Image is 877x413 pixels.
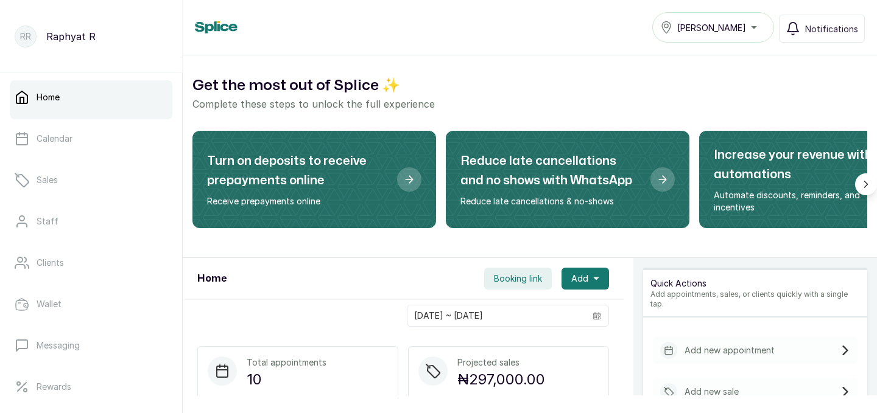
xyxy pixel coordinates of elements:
span: Add [571,272,588,285]
span: Notifications [805,23,858,35]
button: [PERSON_NAME] [652,12,774,43]
button: Notifications [779,15,865,43]
p: Calendar [37,133,72,145]
p: Home [37,91,60,103]
p: Reduce late cancellations & no-shows [460,195,641,207]
a: Calendar [10,122,172,156]
p: Clients [37,257,64,269]
a: Sales [10,163,172,197]
a: Rewards [10,370,172,404]
p: Messaging [37,339,80,352]
p: ₦297,000.00 [457,369,545,390]
div: Turn on deposits to receive prepayments online [192,131,436,228]
p: Raphyat R [46,29,96,44]
span: [PERSON_NAME] [677,21,746,34]
p: Sales [37,174,58,186]
p: Total appointments [247,356,326,369]
p: RR [20,30,31,43]
div: Reduce late cancellations and no shows with WhatsApp [446,131,689,228]
a: Home [10,80,172,114]
p: Staff [37,215,58,227]
a: Clients [10,246,172,280]
p: Complete these steps to unlock the full experience [192,97,867,111]
h2: Get the most out of Splice ✨ [192,75,867,97]
button: Add [562,268,609,290]
span: Booking link [494,272,542,285]
a: Staff [10,204,172,238]
p: Add new appointment [685,344,775,356]
p: Receive prepayments online [207,195,387,207]
p: Wallet [37,298,62,310]
p: Rewards [37,381,71,393]
a: Messaging [10,328,172,363]
input: Select date [407,305,585,326]
svg: calendar [593,311,601,320]
p: Add appointments, sales, or clients quickly with a single tap. [650,290,860,309]
p: Projected sales [457,356,545,369]
h2: Turn on deposits to receive prepayments online [207,151,387,190]
h2: Reduce late cancellations and no shows with WhatsApp [460,151,641,190]
p: Add new sale [685,386,739,398]
p: 10 [247,369,326,390]
a: Wallet [10,287,172,321]
h1: Home [197,271,227,286]
p: Quick Actions [650,277,860,290]
button: Booking link [484,268,552,290]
